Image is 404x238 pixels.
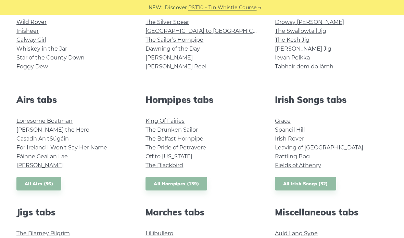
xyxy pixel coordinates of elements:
a: Foggy Dew [16,64,48,70]
a: [PERSON_NAME] the Hero [16,127,89,133]
a: PST10 - Tin Whistle Course [188,4,257,12]
a: The Blarney Pilgrim [16,230,70,237]
span: NEW: [149,4,163,12]
a: Auld Lang Syne [275,230,318,237]
a: Casadh An tSúgáin [16,136,69,142]
a: The Silver Spear [146,19,189,26]
a: Leaving of [GEOGRAPHIC_DATA] [275,145,363,151]
a: Wild Rover [16,19,47,26]
a: Grace [275,118,291,124]
h2: Hornpipes tabs [146,95,258,105]
a: King Of Fairies [146,118,185,124]
a: Lillibullero [146,230,173,237]
h2: Jigs tabs [16,207,129,218]
a: [PERSON_NAME] Reel [146,64,206,70]
a: The Kesh Jig [275,37,310,43]
a: Drowsy [PERSON_NAME] [275,19,344,26]
a: [PERSON_NAME] [146,55,193,61]
a: The Pride of Petravore [146,145,206,151]
a: Star of the County Down [16,55,85,61]
a: All Airs (36) [16,177,61,191]
a: All Hornpipes (139) [146,177,207,191]
a: Rattling Bog [275,154,310,160]
a: The Sailor’s Hornpipe [146,37,203,43]
h2: Irish Songs tabs [275,95,388,105]
a: Lonesome Boatman [16,118,73,124]
a: Tabhair dom do lámh [275,64,333,70]
a: The Belfast Hornpipe [146,136,203,142]
a: [GEOGRAPHIC_DATA] to [GEOGRAPHIC_DATA] [146,28,272,35]
h2: Miscellaneous tabs [275,207,388,218]
a: Whiskey in the Jar [16,46,67,52]
h2: Marches tabs [146,207,258,218]
a: The Blackbird [146,162,183,169]
a: All Irish Songs (32) [275,177,336,191]
a: Irish Rover [275,136,304,142]
h2: Airs tabs [16,95,129,105]
a: Off to [US_STATE] [146,154,192,160]
a: Spancil Hill [275,127,305,133]
a: Ievan Polkka [275,55,310,61]
a: For Ireland I Won’t Say Her Name [16,145,107,151]
a: Dawning of the Day [146,46,200,52]
a: Fáinne Geal an Lae [16,154,68,160]
a: [PERSON_NAME] [16,162,64,169]
a: The Drunken Sailor [146,127,198,133]
a: Inisheer [16,28,39,35]
a: The Swallowtail Jig [275,28,326,35]
a: [PERSON_NAME] Jig [275,46,331,52]
span: Discover [165,4,187,12]
a: Fields of Athenry [275,162,321,169]
a: Galway Girl [16,37,46,43]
